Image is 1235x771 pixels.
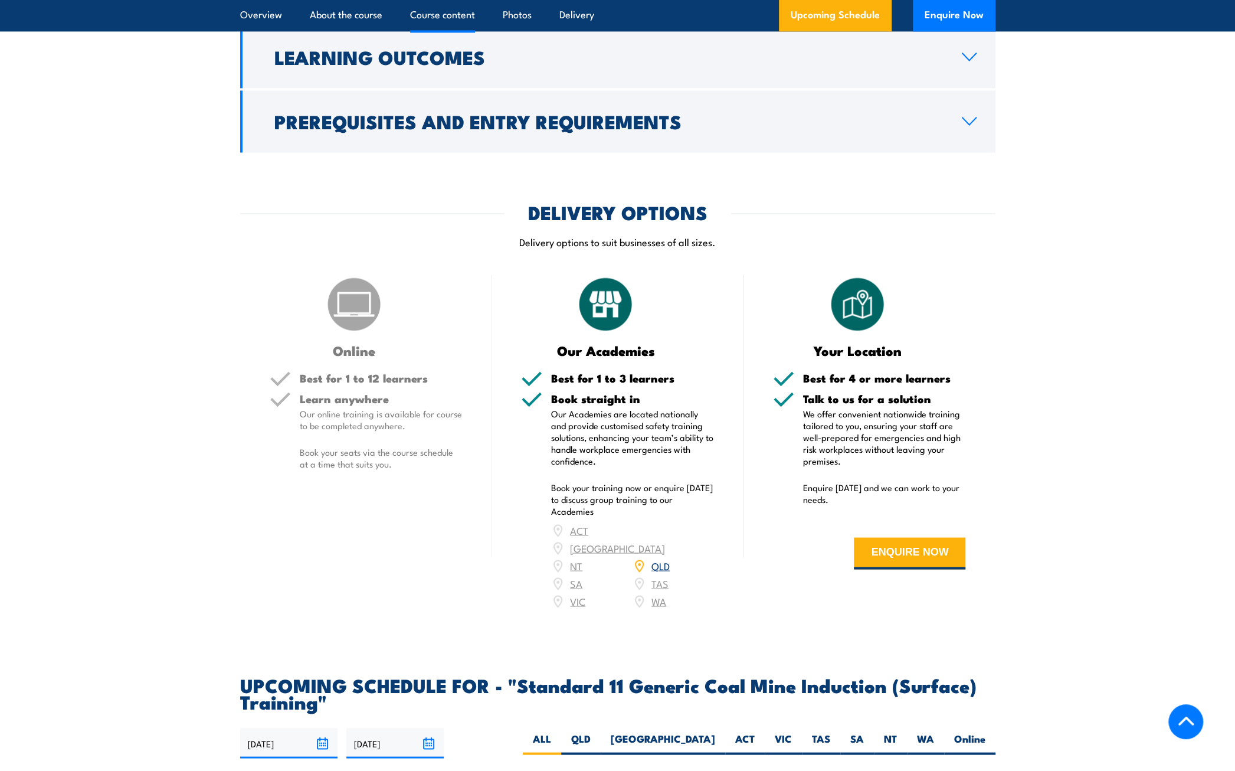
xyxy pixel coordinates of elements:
[551,372,714,383] h5: Best for 1 to 3 learners
[773,343,942,357] h3: Your Location
[521,343,690,357] h3: Our Academies
[944,731,995,754] label: Online
[854,537,965,569] button: ENQUIRE NOW
[240,728,338,758] input: From date
[802,731,840,754] label: TAS
[907,731,944,754] label: WA
[240,90,995,152] a: Prerequisites and Entry Requirements
[274,113,943,129] h2: Prerequisites and Entry Requirements
[561,731,601,754] label: QLD
[274,48,943,65] h2: Learning Outcomes
[240,26,995,88] a: Learning Outcomes
[551,407,714,466] p: Our Academies are located nationally and provide customised safety training solutions, enhancing ...
[601,731,725,754] label: [GEOGRAPHIC_DATA]
[725,731,765,754] label: ACT
[300,407,463,431] p: Our online training is available for course to be completed anywhere.
[551,481,714,517] p: Book your training now or enquire [DATE] to discuss group training to our Academies
[874,731,907,754] label: NT
[803,407,966,466] p: We offer convenient nationwide training tailored to you, ensuring your staff are well-prepared fo...
[803,481,966,505] p: Enquire [DATE] and we can work to your needs.
[300,393,463,404] h5: Learn anywhere
[803,393,966,404] h5: Talk to us for a solution
[551,393,714,404] h5: Book straight in
[803,372,966,383] h5: Best for 4 or more learners
[240,235,995,249] p: Delivery options to suit businesses of all sizes.
[651,558,670,572] a: QLD
[270,343,439,357] h3: Online
[300,446,463,469] p: Book your seats via the course schedule at a time that suits you.
[528,204,707,220] h2: DELIVERY OPTIONS
[840,731,874,754] label: SA
[240,676,995,709] h2: UPCOMING SCHEDULE FOR - "Standard 11 Generic Coal Mine Induction (Surface) Training"
[346,728,444,758] input: To date
[300,372,463,383] h5: Best for 1 to 12 learners
[765,731,802,754] label: VIC
[523,731,561,754] label: ALL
